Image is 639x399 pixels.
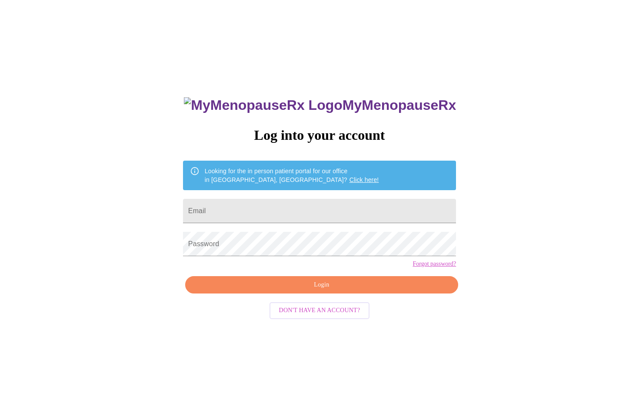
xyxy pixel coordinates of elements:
button: Login [185,276,458,294]
a: Don't have an account? [267,306,372,313]
h3: MyMenopauseRx [184,97,456,113]
a: Click here! [349,176,379,183]
span: Don't have an account? [279,305,360,316]
img: MyMenopauseRx Logo [184,97,342,113]
div: Looking for the in person patient portal for our office in [GEOGRAPHIC_DATA], [GEOGRAPHIC_DATA]? [205,163,379,188]
span: Login [195,280,448,290]
button: Don't have an account? [270,302,370,319]
a: Forgot password? [413,261,456,267]
h3: Log into your account [183,127,456,143]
